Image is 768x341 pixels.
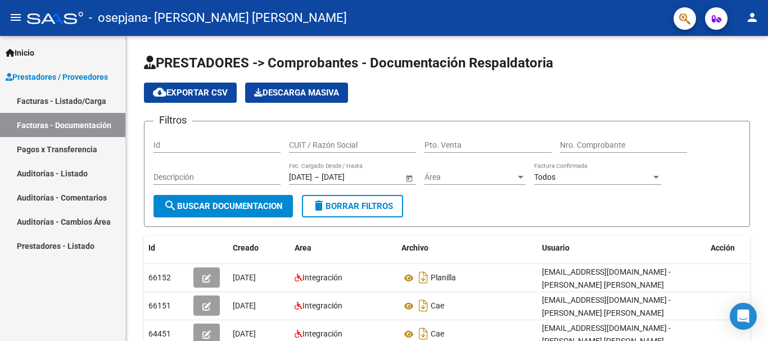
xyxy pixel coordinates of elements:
[431,302,444,311] span: Cae
[542,243,570,252] span: Usuario
[144,55,553,71] span: PRESTADORES -> Comprobantes - Documentación Respaldatoria
[290,236,397,260] datatable-header-cell: Area
[148,6,347,30] span: - [PERSON_NAME] [PERSON_NAME]
[431,330,444,339] span: Cae
[148,243,155,252] span: Id
[431,274,456,283] span: Planilla
[9,11,22,24] mat-icon: menu
[144,83,237,103] button: Exportar CSV
[245,83,348,103] app-download-masive: Descarga masiva de comprobantes (adjuntos)
[153,112,192,128] h3: Filtros
[295,243,311,252] span: Area
[6,71,108,83] span: Prestadores / Proveedores
[302,195,403,217] button: Borrar Filtros
[312,199,326,212] mat-icon: delete
[153,195,293,217] button: Buscar Documentacion
[542,267,671,289] span: [EMAIL_ADDRESS][DOMAIN_NAME] - [PERSON_NAME] [PERSON_NAME]
[153,85,166,99] mat-icon: cloud_download
[746,11,759,24] mat-icon: person
[302,301,342,310] span: Integración
[537,236,706,260] datatable-header-cell: Usuario
[89,6,148,30] span: - osepjana
[542,295,671,317] span: [EMAIL_ADDRESS][DOMAIN_NAME] - [PERSON_NAME] [PERSON_NAME]
[424,172,516,182] span: Área
[711,243,735,252] span: Acción
[403,172,415,184] button: Open calendar
[164,201,283,211] span: Buscar Documentacion
[144,236,189,260] datatable-header-cell: Id
[228,236,290,260] datatable-header-cell: Creado
[314,172,319,182] span: –
[245,83,348,103] button: Descarga Masiva
[233,243,259,252] span: Creado
[148,273,171,282] span: 66152
[416,269,431,287] i: Descargar documento
[233,273,256,282] span: [DATE]
[401,243,428,252] span: Archivo
[289,172,312,182] input: Fecha inicio
[322,172,377,182] input: Fecha fin
[534,172,555,181] span: Todos
[302,273,342,282] span: Integración
[164,199,177,212] mat-icon: search
[148,329,171,338] span: 64451
[416,297,431,315] i: Descargar documento
[312,201,393,211] span: Borrar Filtros
[6,47,34,59] span: Inicio
[302,329,342,338] span: Integración
[233,301,256,310] span: [DATE]
[706,236,762,260] datatable-header-cell: Acción
[153,88,228,98] span: Exportar CSV
[397,236,537,260] datatable-header-cell: Archivo
[730,303,757,330] div: Open Intercom Messenger
[254,88,339,98] span: Descarga Masiva
[148,301,171,310] span: 66151
[233,329,256,338] span: [DATE]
